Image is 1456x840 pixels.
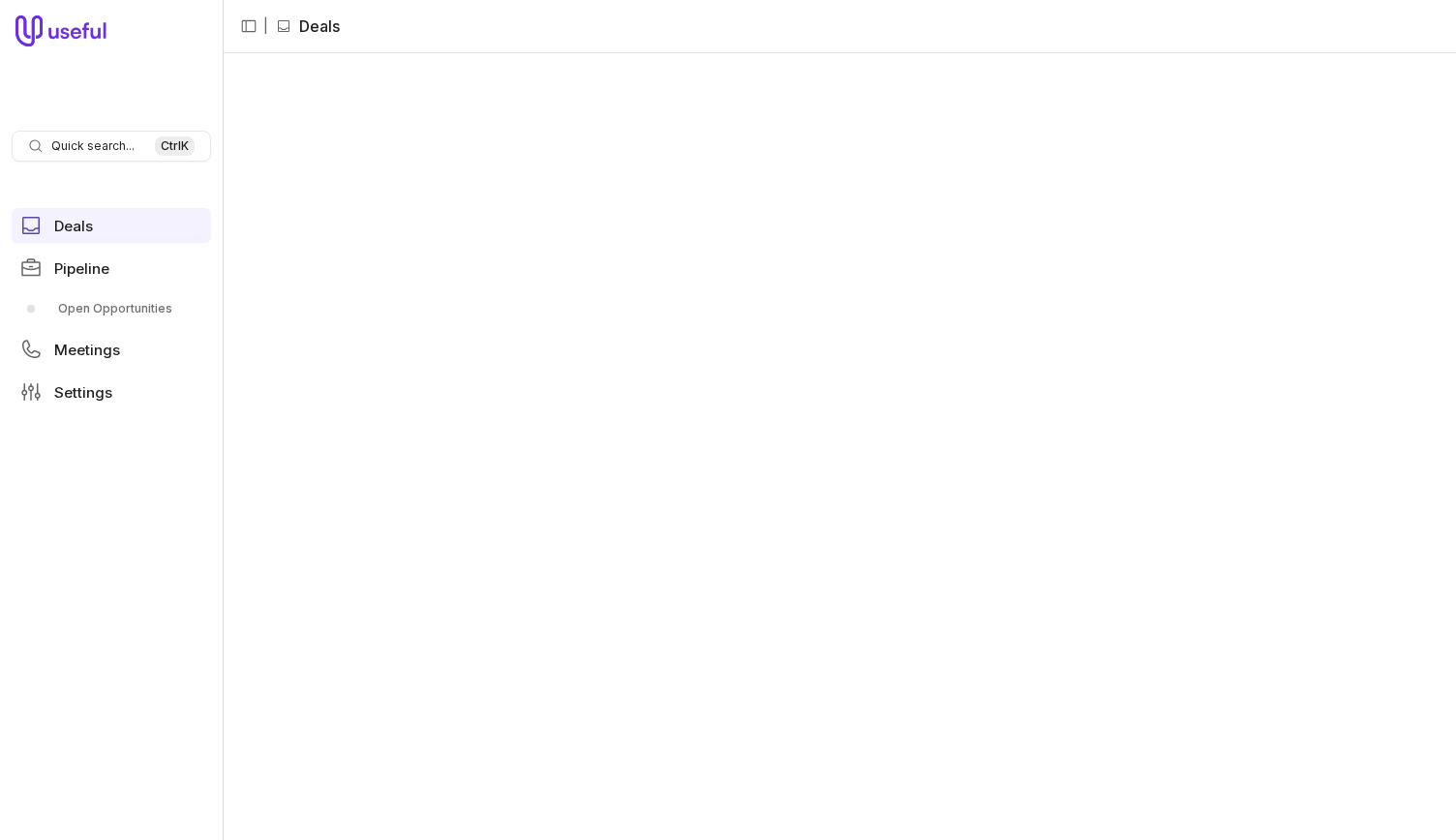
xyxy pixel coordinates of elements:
span: Quick search... [51,138,135,154]
a: Settings [12,375,211,409]
span: Settings [54,385,112,400]
li: Deals [276,15,340,38]
a: Deals [12,208,211,243]
div: Pipeline submenu [12,293,211,324]
span: Meetings [54,343,120,357]
kbd: Ctrl K [155,136,195,156]
span: | [263,15,268,38]
button: Collapse sidebar [234,12,263,41]
a: Pipeline [12,251,211,285]
a: Meetings [12,332,211,367]
span: Deals [54,219,93,233]
span: Pipeline [54,261,109,276]
a: Open Opportunities [12,293,211,324]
